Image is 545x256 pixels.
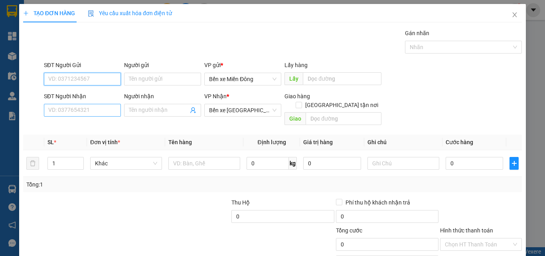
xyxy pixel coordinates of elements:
span: Tổng cước [336,227,362,234]
li: VP Bến xe Miền Đông [4,43,55,61]
span: Khác [95,157,157,169]
input: VD: Bàn, Ghế [168,157,240,170]
span: Đơn vị tính [90,139,120,145]
span: Phí thu hộ khách nhận trả [342,198,413,207]
span: Cước hàng [446,139,473,145]
img: icon [88,10,94,17]
li: VP Bến xe [GEOGRAPHIC_DATA] [55,43,106,69]
span: Giá trị hàng [303,139,333,145]
span: VP Nhận [204,93,227,99]
div: SĐT Người Gửi [44,61,121,69]
span: kg [289,157,297,170]
span: Lấy hàng [284,62,308,68]
span: plus [23,10,29,16]
span: Giao hàng [284,93,310,99]
button: Close [504,4,526,26]
input: Dọc đường [306,112,381,125]
span: [GEOGRAPHIC_DATA] tận nơi [302,101,381,109]
button: plus [509,157,519,170]
li: Rạng Đông Buslines [4,4,116,34]
div: Người nhận [124,92,201,101]
button: delete [26,157,39,170]
span: user-add [190,107,196,113]
input: Ghi Chú [367,157,439,170]
span: Bến xe Quảng Ngãi [209,104,276,116]
span: SL [47,139,54,145]
span: plus [510,160,518,167]
span: Bến xe Miền Đông [209,73,276,85]
th: Ghi chú [364,135,442,150]
span: Lấy [284,72,303,85]
span: Yêu cầu xuất hóa đơn điện tử [88,10,172,16]
span: Tên hàng [168,139,192,145]
span: close [511,12,518,18]
label: Hình thức thanh toán [440,227,493,234]
span: Thu Hộ [231,199,250,206]
div: Người gửi [124,61,201,69]
div: Tổng: 1 [26,180,211,189]
input: 0 [303,157,361,170]
div: SĐT Người Nhận [44,92,121,101]
span: TẠO ĐƠN HÀNG [23,10,75,16]
span: Giao [284,112,306,125]
div: VP gửi [204,61,281,69]
span: Định lượng [257,139,286,145]
input: Dọc đường [303,72,381,85]
label: Gán nhãn [405,30,429,36]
